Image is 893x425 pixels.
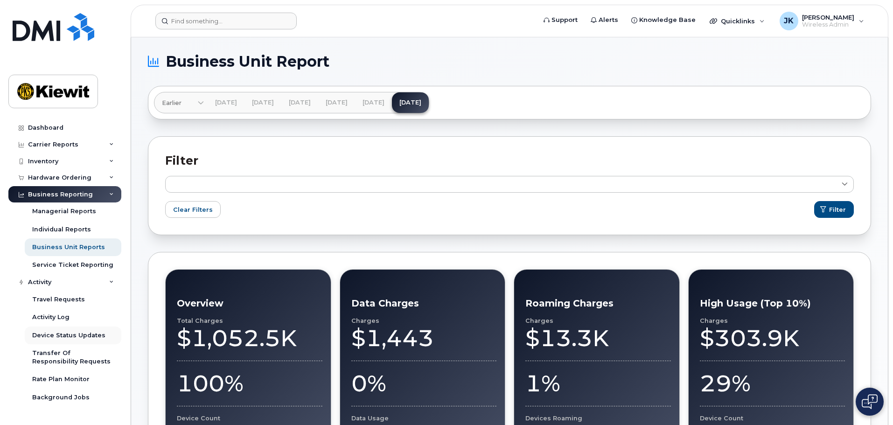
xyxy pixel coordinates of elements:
[244,92,281,113] a: [DATE]
[862,394,878,409] img: Open chat
[351,317,497,324] div: Charges
[700,298,845,309] h3: High Usage (Top 10%)
[208,92,244,113] a: [DATE]
[177,324,322,352] div: $1,052.5K
[177,369,322,397] div: 100%
[829,205,846,214] span: Filter
[392,92,429,113] a: [DATE]
[525,369,671,397] div: 1%
[165,201,221,218] button: Clear Filters
[177,415,322,422] div: Device Count
[281,92,318,113] a: [DATE]
[355,92,392,113] a: [DATE]
[318,92,355,113] a: [DATE]
[700,415,845,422] div: Device Count
[525,317,671,324] div: Charges
[351,324,497,352] div: $1,443
[700,317,845,324] div: Charges
[351,369,497,397] div: 0%
[525,324,671,352] div: $13.3K
[700,324,845,352] div: $303.9K
[525,415,671,422] div: Devices Roaming
[525,298,671,309] h3: Roaming Charges
[351,415,497,422] div: Data Usage
[162,98,181,107] span: Earlier
[700,369,845,397] div: 29%
[351,298,497,309] h3: Data Charges
[177,317,322,324] div: Total Charges
[154,92,204,113] a: Earlier
[173,205,213,214] span: Clear Filters
[166,55,329,69] span: Business Unit Report
[814,201,854,218] button: Filter
[165,153,854,167] h2: Filter
[177,298,322,309] h3: Overview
